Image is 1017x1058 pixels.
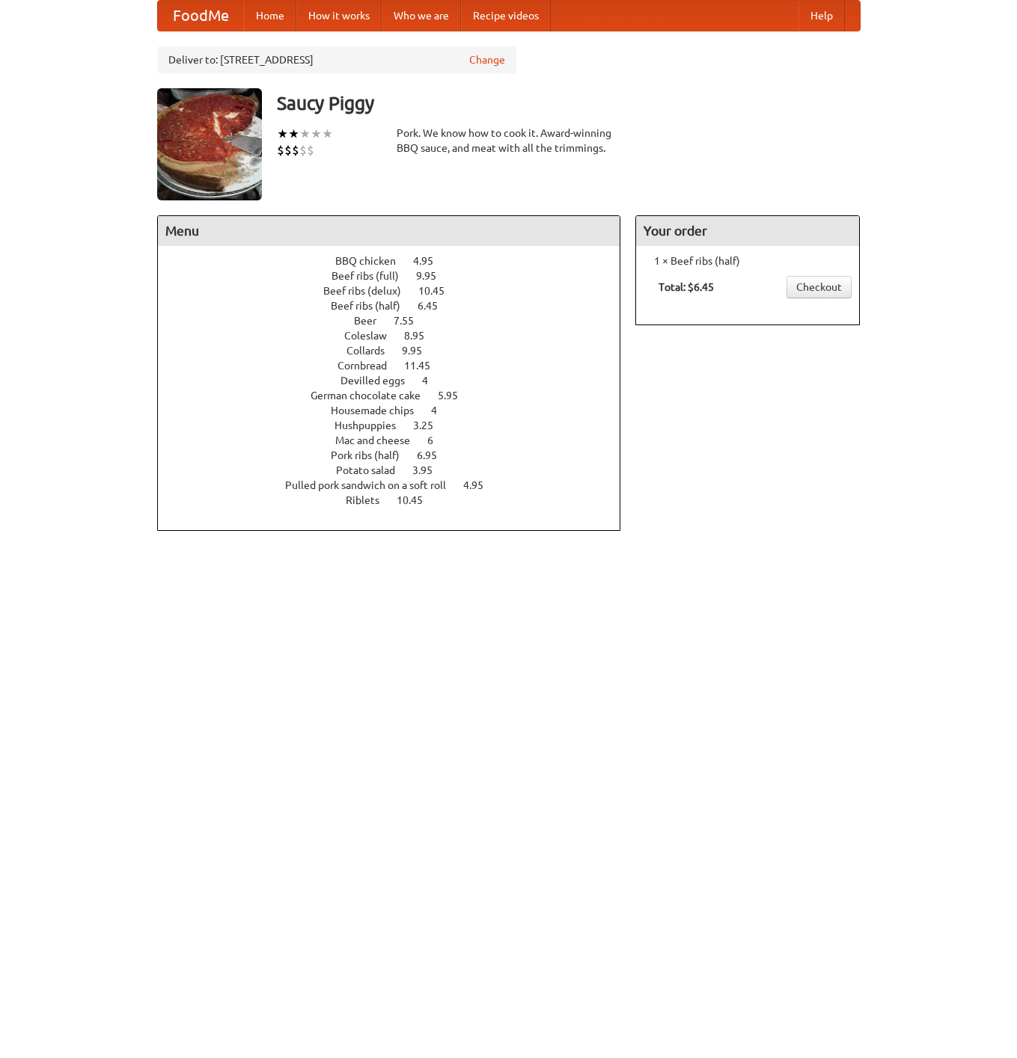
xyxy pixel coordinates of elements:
[397,126,621,156] div: Pork. We know how to cook it. Award-winning BBQ sauce, and meat with all the trimmings.
[331,449,465,461] a: Pork ribs (half) 6.95
[157,88,262,200] img: angular.jpg
[413,419,448,431] span: 3.25
[277,142,284,159] li: $
[394,315,429,327] span: 7.55
[331,405,465,416] a: Housemade chips 4
[659,281,714,293] b: Total: $6.45
[346,494,451,506] a: Riblets 10.45
[338,360,458,372] a: Cornbread 11.45
[331,405,429,416] span: Housemade chips
[340,375,456,387] a: Devilled eggs 4
[277,126,288,142] li: ★
[402,345,437,357] span: 9.95
[346,345,450,357] a: Collards 9.95
[307,142,314,159] li: $
[311,390,486,402] a: German chocolate cake 5.95
[285,479,511,491] a: Pulled pork sandwich on a soft roll 4.95
[397,494,438,506] span: 10.45
[418,285,459,297] span: 10.45
[311,126,322,142] li: ★
[413,255,448,267] span: 4.95
[340,375,420,387] span: Devilled eggs
[277,88,861,118] h3: Saucy Piggy
[158,216,620,246] h4: Menu
[332,270,464,282] a: Beef ribs (full) 9.95
[404,330,439,342] span: 8.95
[798,1,845,31] a: Help
[636,216,859,246] h4: Your order
[644,253,852,268] li: 1 × Beef ribs (half)
[427,434,448,446] span: 6
[331,300,415,312] span: Beef ribs (half)
[463,479,498,491] span: 4.95
[418,300,453,312] span: 6.45
[346,345,400,357] span: Collards
[299,142,307,159] li: $
[422,375,443,387] span: 4
[292,142,299,159] li: $
[335,419,411,431] span: Hushpuppies
[323,285,416,297] span: Beef ribs (delux)
[335,434,425,446] span: Mac and cheese
[787,276,852,298] a: Checkout
[288,126,299,142] li: ★
[417,449,452,461] span: 6.95
[335,419,461,431] a: Hushpuppies 3.25
[354,315,442,327] a: Beer 7.55
[332,270,414,282] span: Beef ribs (full)
[469,52,505,67] a: Change
[338,360,402,372] span: Cornbread
[412,464,448,476] span: 3.95
[285,479,461,491] span: Pulled pork sandwich on a soft roll
[438,390,473,402] span: 5.95
[244,1,296,31] a: Home
[335,255,411,267] span: BBQ chicken
[382,1,461,31] a: Who we are
[296,1,382,31] a: How it works
[431,405,452,416] span: 4
[158,1,244,31] a: FoodMe
[336,464,410,476] span: Potato salad
[284,142,292,159] li: $
[335,434,461,446] a: Mac and cheese 6
[461,1,551,31] a: Recipe videos
[344,330,452,342] a: Coleslaw 8.95
[299,126,311,142] li: ★
[335,255,461,267] a: BBQ chicken 4.95
[416,270,451,282] span: 9.95
[346,494,394,506] span: Riblets
[404,360,445,372] span: 11.45
[157,46,516,73] div: Deliver to: [STREET_ADDRESS]
[331,449,415,461] span: Pork ribs (half)
[344,330,402,342] span: Coleslaw
[322,126,333,142] li: ★
[311,390,436,402] span: German chocolate cake
[354,315,391,327] span: Beer
[336,464,460,476] a: Potato salad 3.95
[323,285,472,297] a: Beef ribs (delux) 10.45
[331,300,465,312] a: Beef ribs (half) 6.45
